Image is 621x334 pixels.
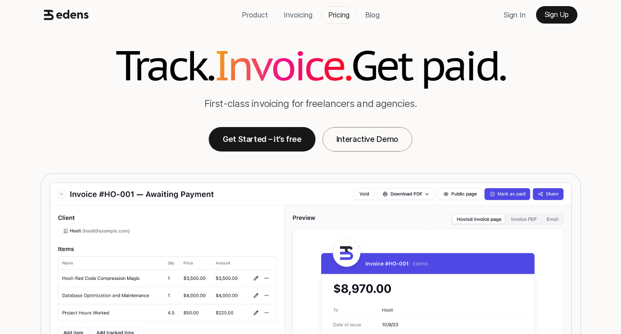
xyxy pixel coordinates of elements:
p: Invoicing [284,8,312,21]
p: Pricing [328,8,350,21]
h1: Get paid. [351,43,505,87]
a: Invoicing [277,6,319,24]
a: Sign In [497,6,533,24]
p: First-class invoicing for freelancers and agencies. [204,97,417,110]
a: Blog [358,6,387,24]
p: Product [242,8,268,21]
p: Blog [365,8,380,21]
a: Sign Up [536,6,577,24]
a: Pricing [321,6,356,24]
h1: Track. [115,43,214,87]
p: Sign Up [545,10,569,19]
p: Sign In [504,8,526,21]
p: Interactive Demo [336,134,398,144]
span: Invoice. [209,38,356,92]
p: Get Started – it’s free [223,134,302,144]
a: Product [235,6,275,24]
a: Get Started – it’s free [209,127,316,152]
